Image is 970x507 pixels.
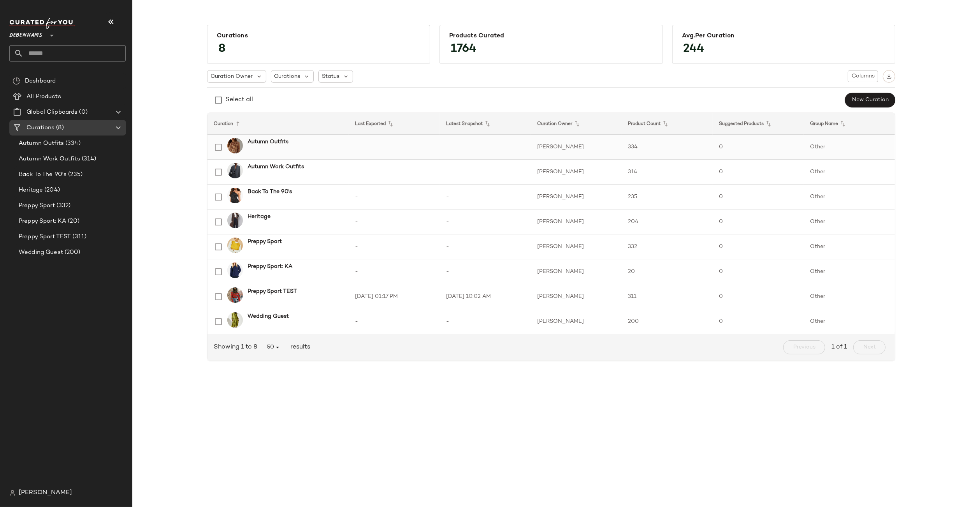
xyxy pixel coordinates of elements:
td: Other [804,135,895,160]
span: 50 [267,344,281,351]
th: Curation [207,113,349,135]
td: - [349,160,440,185]
td: - [440,259,531,284]
img: bkk24846_grey_xl [227,163,243,178]
img: svg%3e [9,490,16,496]
td: [PERSON_NAME] [531,185,622,209]
td: 0 [713,185,804,209]
td: 334 [622,135,713,160]
td: - [349,209,440,234]
td: 0 [713,284,804,309]
span: Back To The 90's [19,170,67,179]
th: Suggested Products [713,113,804,135]
span: (200) [63,248,81,257]
span: Global Clipboards [26,108,77,117]
span: (235) [67,170,83,179]
img: svg%3e [12,77,20,85]
td: 0 [713,234,804,259]
span: (332) [55,201,71,210]
b: Wedding Guest [248,312,289,320]
td: 0 [713,209,804,234]
span: (8) [54,123,63,132]
td: [PERSON_NAME] [531,160,622,185]
span: 244 [676,35,712,63]
td: - [440,234,531,259]
span: Status [322,72,339,81]
td: - [440,185,531,209]
img: byy15683_chocolate_xl [227,213,243,228]
img: bcc10065_olive_xl [227,312,243,328]
span: Preppy Sport: KA [19,217,66,226]
td: [PERSON_NAME] [531,209,622,234]
th: Curation Owner [531,113,622,135]
span: Autumn Work Outfits [19,155,80,164]
span: 8 [211,35,234,63]
td: - [440,209,531,234]
span: Dashboard [25,77,56,86]
td: - [440,160,531,185]
span: (311) [71,232,86,241]
b: Back To The 90's [248,188,292,196]
span: New Curation [852,97,889,103]
span: 1 of 1 [831,343,847,352]
b: Preppy Sport: KA [248,262,292,271]
b: Autumn Work Outfits [248,163,304,171]
span: (20) [66,217,79,226]
td: Other [804,309,895,334]
td: 311 [622,284,713,309]
td: - [349,135,440,160]
span: (314) [80,155,97,164]
td: Other [804,259,895,284]
td: 0 [713,309,804,334]
span: All Products [26,92,61,101]
span: Columns [851,73,875,79]
b: Heritage [248,213,271,221]
span: Preppy Sport [19,201,55,210]
span: Curations [26,123,54,132]
td: 200 [622,309,713,334]
img: m5056562351482_mustard_xl [227,238,243,253]
th: Product Count [622,113,713,135]
td: 20 [622,259,713,284]
div: Curations [217,32,420,40]
button: 50 [260,340,287,354]
img: hzz06544_navy_xl [227,262,243,278]
b: Autumn Outfits [248,138,288,146]
span: (204) [43,186,60,195]
td: [PERSON_NAME] [531,135,622,160]
td: - [349,234,440,259]
td: [PERSON_NAME] [531,284,622,309]
img: hzz23101_black_xl [227,188,243,203]
td: 0 [713,259,804,284]
div: Products Curated [449,32,653,40]
td: - [349,309,440,334]
img: svg%3e [886,74,892,79]
div: Avg.per Curation [682,32,886,40]
span: Showing 1 to 8 [214,343,260,352]
span: Autumn Outfits [19,139,64,148]
td: 204 [622,209,713,234]
span: Curations [274,72,300,81]
img: cfy_white_logo.C9jOOHJF.svg [9,18,76,29]
span: Debenhams [9,26,42,40]
td: [DATE] 10:02 AM [440,284,531,309]
td: - [440,135,531,160]
th: Last Exported [349,113,440,135]
td: 332 [622,234,713,259]
span: Curation Owner [211,72,253,81]
b: Preppy Sport [248,238,282,246]
button: New Curation [845,93,895,107]
span: 1764 [443,35,484,63]
th: Latest Snapshot [440,113,531,135]
td: [PERSON_NAME] [531,259,622,284]
td: - [440,309,531,334]
img: bgg27142_red_xl [227,287,243,303]
td: [PERSON_NAME] [531,234,622,259]
td: Other [804,160,895,185]
button: Columns [848,70,878,82]
td: Other [804,234,895,259]
span: Preppy Sport TEST [19,232,71,241]
td: - [349,259,440,284]
td: - [349,185,440,209]
span: Heritage [19,186,43,195]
